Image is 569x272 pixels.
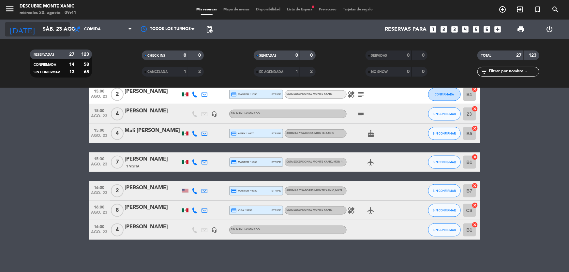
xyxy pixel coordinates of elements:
[148,54,166,57] span: CHECK INS
[472,154,478,160] i: cancel
[231,112,260,115] span: Sin menú asignado
[91,210,108,218] span: ago. 23
[481,54,491,57] span: TOTAL
[551,6,559,13] i: search
[260,54,277,57] span: SENTADAS
[422,69,426,74] strong: 0
[287,189,350,192] span: Aromas y Sabores Monte Xanic
[333,161,348,163] span: , MXN 1050
[125,223,180,231] div: [PERSON_NAME]
[340,8,376,11] span: Tarjetas de regalo
[428,107,461,121] button: SIN CONFIRMAR
[272,92,281,96] span: stripe
[334,189,350,192] span: , MXN 1050
[231,188,258,194] span: master * 9830
[231,208,237,213] i: credit_card
[367,207,375,214] i: airplanemode_active
[231,159,258,165] span: master * 1668
[488,68,539,75] input: Filtrar por nombre...
[493,25,502,34] i: add_box
[69,70,74,74] strong: 13
[357,91,365,98] i: subject
[91,94,108,102] span: ago. 23
[348,207,355,214] i: healing
[428,127,461,140] button: SIN CONFIRMAR
[295,69,298,74] strong: 1
[433,208,456,212] span: SIN CONFIRMAR
[231,228,260,231] span: Sin menú asignado
[84,70,90,74] strong: 65
[272,160,281,164] span: stripe
[450,25,459,34] i: looks_3
[91,87,108,94] span: 15:00
[91,126,108,134] span: 15:00
[310,69,314,74] strong: 2
[472,25,480,34] i: looks_5
[91,134,108,141] span: ago. 23
[295,53,298,58] strong: 0
[205,25,213,33] span: pending_actions
[5,4,15,16] button: menu
[91,155,108,162] span: 15:30
[461,25,470,34] i: looks_4
[91,114,108,122] span: ago. 23
[111,107,124,121] span: 4
[84,27,101,32] span: Comida
[184,69,186,74] strong: 1
[91,230,108,237] span: ago. 23
[111,223,124,236] span: 4
[483,25,491,34] i: looks_6
[125,155,180,164] div: [PERSON_NAME]
[231,131,254,136] span: amex * 4007
[287,132,334,135] span: Aromas y Sabores Monte Xanic
[440,25,448,34] i: looks_two
[34,71,60,74] span: SIN CONFIRMAR
[385,26,427,33] span: Reservas para
[433,189,456,193] span: SIN CONFIRMAR
[272,208,281,212] span: stripe
[91,162,108,170] span: ago. 23
[34,53,55,56] span: RESERVADAS
[34,63,56,66] span: CONFIRMADA
[481,68,488,76] i: filter_list
[272,189,281,193] span: stripe
[472,106,478,112] i: cancel
[367,158,375,166] i: airplanemode_active
[517,25,525,33] span: print
[69,62,74,67] strong: 14
[198,69,202,74] strong: 2
[287,209,333,211] span: Cata Excepcional Monte Xanic
[198,53,202,58] strong: 0
[5,4,15,14] i: menu
[433,112,456,116] span: SIN CONFIRMAR
[111,127,124,140] span: 4
[535,20,564,39] div: LOG OUT
[125,203,180,212] div: [PERSON_NAME]
[357,110,365,118] i: subject
[91,222,108,230] span: 16:00
[516,6,524,13] i: exit_to_app
[433,228,456,232] span: SIN CONFIRMAR
[272,131,281,136] span: stripe
[316,8,340,11] span: Pre-acceso
[231,92,258,97] span: master * 1555
[433,132,456,135] span: SIN CONFIRMAR
[472,125,478,132] i: cancel
[61,25,68,33] i: arrow_drop_down
[111,156,124,169] span: 7
[433,160,456,164] span: SIN CONFIRMAR
[422,53,426,58] strong: 0
[499,6,506,13] i: add_circle_outline
[220,8,253,11] span: Mapa de mesas
[371,54,387,57] span: SERVIDAS
[311,5,315,9] span: fiber_manual_record
[534,6,542,13] i: turned_in_not
[125,107,180,115] div: [PERSON_NAME]
[84,62,90,67] strong: 58
[212,111,217,117] i: headset_mic
[472,86,478,93] i: cancel
[428,88,461,101] button: CONFIRMADA
[407,53,410,58] strong: 0
[212,227,217,233] i: headset_mic
[20,10,76,16] div: miércoles 20. agosto - 09:41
